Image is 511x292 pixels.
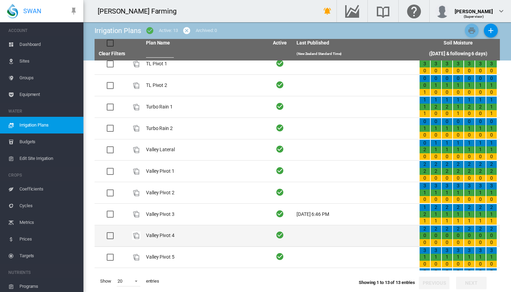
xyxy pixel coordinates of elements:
div: 3 [475,60,486,67]
div: 0 [464,153,474,160]
div: 0 [475,118,486,125]
md-icon: icon-checkbox-marked-circle [146,26,154,35]
div: 1 [420,110,430,117]
div: 1 [486,146,497,153]
th: Soil Moisture [416,39,500,47]
img: product-image-placeholder.png [132,124,140,132]
div: 0 [442,75,452,82]
div: 0 [475,175,486,182]
div: 1 [475,125,486,132]
div: 1 [486,211,497,218]
th: Last Published [294,39,416,47]
div: 0 [420,261,430,268]
md-icon: icon-printer [468,26,476,35]
div: Plan Id: 38981 [132,103,140,111]
md-icon: icon-pin [70,7,78,15]
div: 0 [475,132,486,139]
div: 0 [464,67,474,74]
div: 2 [420,146,430,153]
div: 0 [464,110,474,117]
div: 1 [464,140,474,147]
div: 1 [475,254,486,261]
div: 20 [117,278,122,284]
div: 0 [486,75,497,82]
div: 1 [486,125,497,132]
div: 1 [453,211,463,218]
div: 2 [431,268,441,275]
div: Plan Id: 38980 [132,167,140,176]
div: 0 [420,196,430,203]
div: 1 [442,189,452,196]
md-icon: Go to the Data Hub [344,7,360,15]
div: 2 [486,268,497,275]
div: 2 [464,104,474,111]
div: 2 [431,204,441,211]
div: 2 [420,168,430,175]
div: [PERSON_NAME] Farming [98,6,183,16]
div: 1 [453,218,463,225]
td: Valley Pivot 2 [143,182,266,203]
div: 0 [420,232,430,239]
td: Turbo Rain 2 [143,118,266,139]
td: [DATE] 6:46 PM [294,204,416,225]
div: 2 [453,161,463,168]
div: 2 [431,226,441,233]
span: WATER [8,106,78,117]
div: 1 [442,254,452,261]
td: 1 2 1 2 1 1 2 1 1 2 1 1 2 1 1 2 1 1 2 1 1 [416,204,500,225]
div: 0 [464,239,474,246]
div: 0 [486,67,497,74]
div: 1 [431,218,441,225]
div: 0 [475,110,486,117]
td: 0 1 0 0 1 0 0 1 0 0 1 0 0 1 0 0 1 0 0 1 0 [416,118,500,139]
div: 0 [464,89,474,96]
div: 0 [453,89,463,96]
div: 0 [486,118,497,125]
div: 1 [475,189,486,196]
div: 1 [431,189,441,196]
div: 1 [420,104,430,111]
div: 3 [442,182,452,189]
span: Groups [19,70,78,86]
img: product-image-placeholder.png [132,60,140,68]
span: Equipment [19,86,78,103]
div: Archived: 0 [196,27,217,34]
div: 1 [453,254,463,261]
div: 0 [420,239,430,246]
div: Active: 13 [159,27,178,34]
div: 0 [442,261,452,268]
div: 0 [420,175,430,182]
div: 0 [442,110,452,117]
th: Active [266,39,294,47]
div: 2 [486,204,497,211]
div: 2 [420,226,430,233]
div: 0 [420,153,430,160]
div: 0 [486,232,497,239]
img: product-image-placeholder.png [132,189,140,197]
img: product-image-placeholder.png [132,81,140,90]
div: 1 [486,254,497,261]
div: 1 [486,189,497,196]
img: product-image-placeholder.png [132,146,140,154]
div: 1 [486,82,497,89]
td: Valley Pivot 3 [143,204,266,225]
div: 0 [453,239,463,246]
div: 3 [486,247,497,254]
div: Plan Id: 38987 [132,253,140,261]
img: SWAN-Landscape-Logo-Colour-drop.png [7,4,18,18]
div: 1 [464,211,474,218]
div: 0 [420,75,430,82]
div: 2 [431,104,441,111]
div: 3 [431,60,441,67]
th: (New Zealand Standard Time) [294,47,416,60]
md-icon: Search the knowledge base [375,7,391,15]
div: 3 [420,60,430,67]
div: 0 [442,67,452,74]
div: 1 [453,146,463,153]
div: 2 [442,226,452,233]
div: 0 [486,196,497,203]
div: 0 [486,132,497,139]
span: Dashboard [19,36,78,53]
td: Turbo Rain 1 [143,96,266,117]
div: 0 [431,110,441,117]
